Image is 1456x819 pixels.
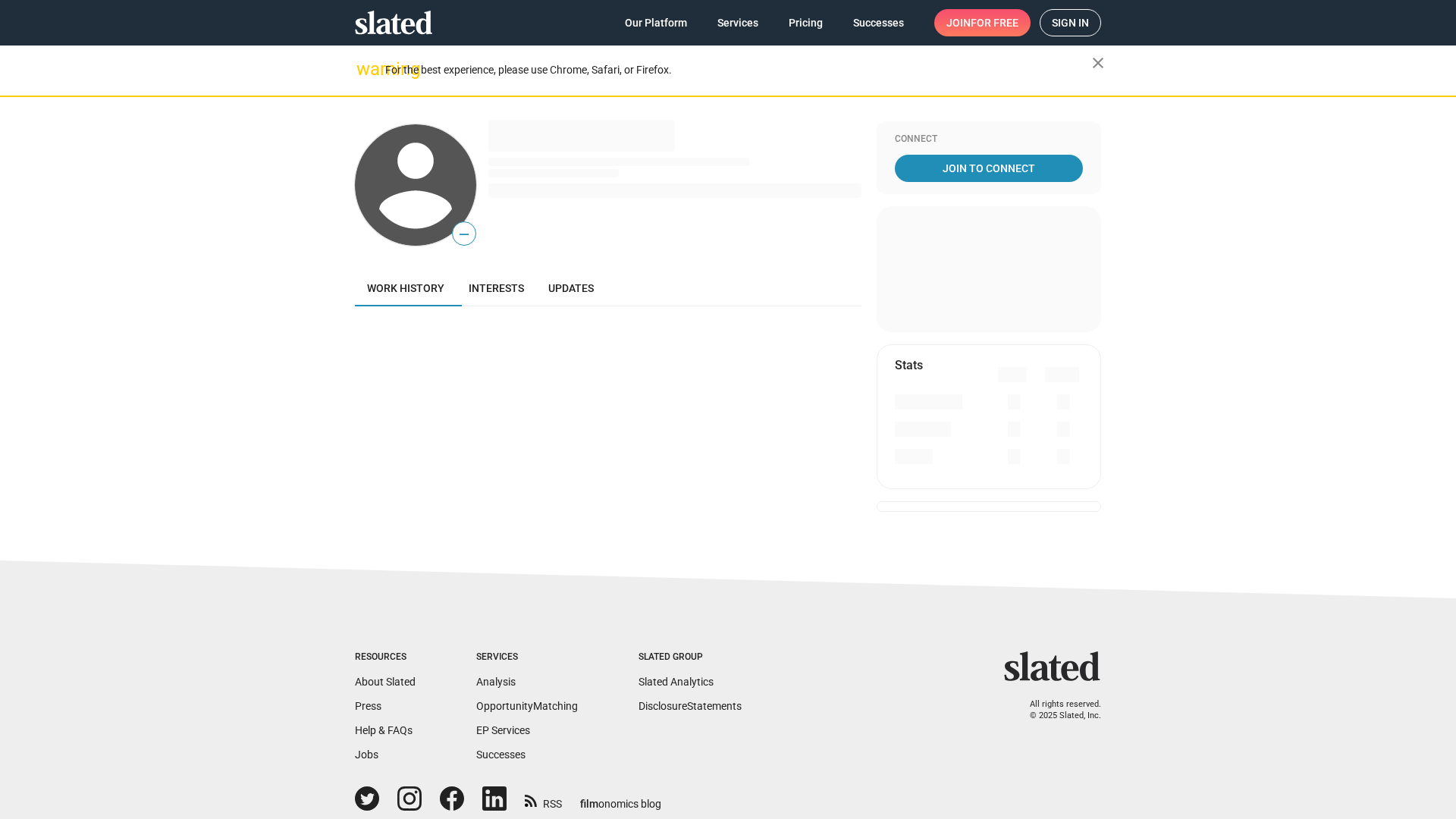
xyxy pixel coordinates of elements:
a: Updates [536,270,606,306]
mat-icon: close [1089,54,1107,72]
div: For the best experience, please use Chrome, Safari, or Firefox. [385,60,1092,80]
div: Resources [355,651,416,664]
a: Successes [476,748,526,761]
a: Joinfor free [934,9,1031,36]
a: Join To Connect [895,155,1083,182]
mat-card-title: Stats [895,357,923,373]
a: Our Platform [613,9,699,36]
span: Pricing [789,9,823,36]
span: — [453,224,475,244]
span: Updates [548,282,594,294]
span: Join [946,9,1018,36]
a: Analysis [476,676,516,688]
p: All rights reserved. © 2025 Slated, Inc. [1014,699,1101,721]
span: Successes [853,9,904,36]
a: DisclosureStatements [639,700,742,712]
a: Interests [457,270,536,306]
a: Slated Analytics [639,676,714,688]
span: Interests [469,282,524,294]
a: Press [355,700,381,712]
a: About Slated [355,676,416,688]
span: Join To Connect [898,155,1080,182]
span: Our Platform [625,9,687,36]
a: filmonomics blog [580,785,661,811]
div: Services [476,651,578,664]
a: Jobs [355,748,378,761]
mat-icon: warning [356,60,375,78]
div: Slated Group [639,651,742,664]
span: Work history [367,282,444,294]
a: Successes [841,9,916,36]
a: Sign in [1040,9,1101,36]
a: Help & FAQs [355,724,413,736]
span: film [580,798,598,810]
a: RSS [525,788,562,811]
a: Services [705,9,770,36]
span: Sign in [1052,10,1089,36]
span: for free [971,9,1018,36]
a: Work history [355,270,457,306]
a: OpportunityMatching [476,700,578,712]
a: EP Services [476,724,530,736]
span: Services [717,9,758,36]
div: Connect [895,133,1083,146]
a: Pricing [777,9,835,36]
